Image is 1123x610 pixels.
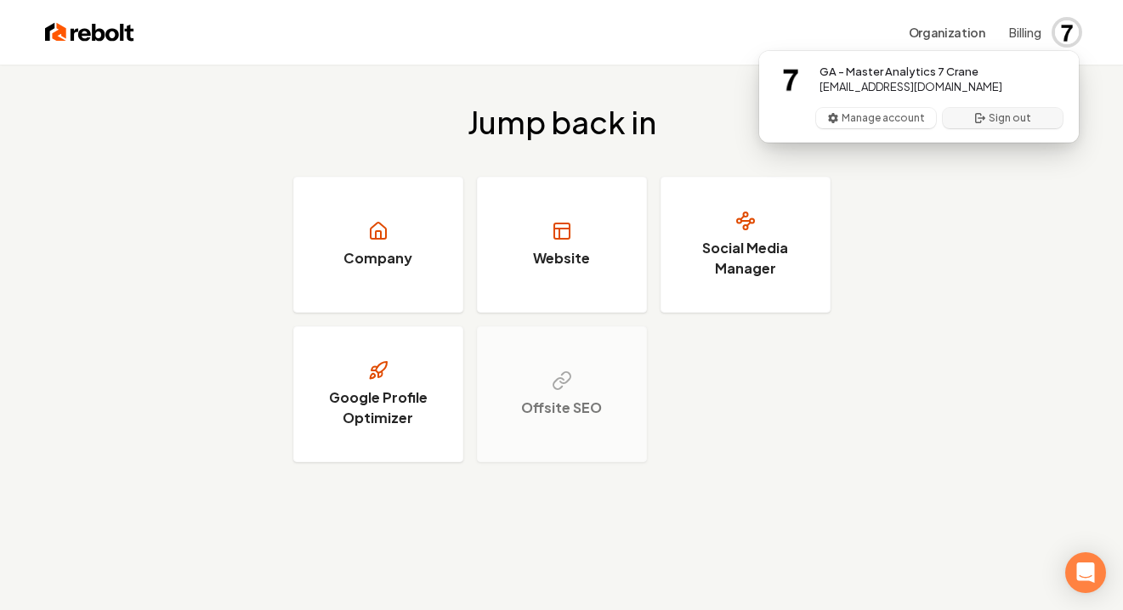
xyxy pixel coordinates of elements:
[521,398,602,418] h3: Offsite SEO
[45,20,134,44] img: Rebolt Logo
[343,248,412,268] h3: Company
[1055,20,1079,44] img: GA - Master Analytics 7 Crane
[759,51,1079,143] div: User button popover
[816,108,936,128] button: Manage account
[1009,24,1041,41] button: Billing
[820,64,978,79] span: GA - Master Analytics 7 Crane
[899,17,995,48] button: Organization
[1055,20,1079,44] button: Close user button
[820,79,1002,94] span: [EMAIL_ADDRESS][DOMAIN_NAME]
[1065,552,1106,593] div: Open Intercom Messenger
[315,387,442,428] h3: Google Profile Optimizer
[943,108,1063,128] button: Sign out
[468,105,656,139] h2: Jump back in
[775,64,806,94] img: GA - Master Analytics 7 Crane
[533,248,590,268] h3: Website
[682,238,809,279] h3: Social Media Manager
